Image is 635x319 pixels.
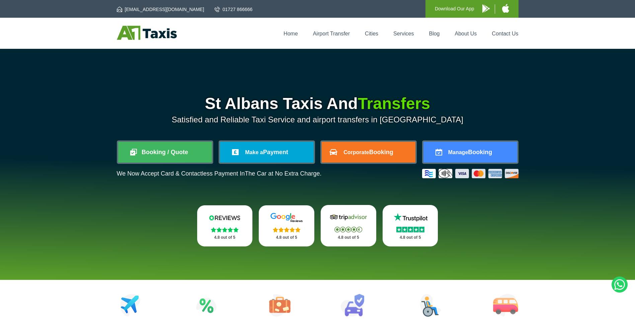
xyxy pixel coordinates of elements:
[117,26,177,40] img: A1 Taxis St Albans LTD
[390,212,430,222] img: Trustpilot
[120,294,141,317] img: Airport Transfers
[493,294,518,317] img: Minibus
[322,142,415,163] a: CorporateBooking
[423,142,517,163] a: ManageBooking
[245,149,263,155] span: Make a
[435,5,474,13] p: Download Our App
[205,213,245,223] img: Reviews.io
[273,227,301,232] img: Stars
[245,170,321,177] span: The Car at No Extra Charge.
[502,4,509,13] img: A1 Taxis iPhone App
[365,31,378,36] a: Cities
[429,31,440,36] a: Blog
[358,95,430,112] span: Transfers
[396,227,424,232] img: Stars
[205,233,245,242] p: 4.8 out of 5
[266,233,307,242] p: 4.8 out of 5
[328,212,369,222] img: Tripadvisor
[220,142,314,163] a: Make aPayment
[284,31,298,36] a: Home
[383,205,438,246] a: Trustpilot Stars 4.8 out of 5
[269,294,291,317] img: Tours
[482,4,490,13] img: A1 Taxis Android App
[117,6,204,13] a: [EMAIL_ADDRESS][DOMAIN_NAME]
[313,31,350,36] a: Airport Transfer
[215,6,253,13] a: 01727 866666
[448,149,468,155] span: Manage
[117,115,519,124] p: Satisfied and Reliable Taxi Service and airport transfers in [GEOGRAPHIC_DATA]
[118,142,212,163] a: Booking / Quote
[334,227,362,232] img: Stars
[393,31,414,36] a: Services
[321,205,376,246] a: Tripadvisor Stars 4.8 out of 5
[117,170,322,177] p: We Now Accept Card & Contactless Payment In
[343,149,369,155] span: Corporate
[492,31,518,36] a: Contact Us
[266,213,307,223] img: Google
[340,294,364,317] img: Car Rental
[328,233,369,242] p: 4.8 out of 5
[390,233,431,242] p: 4.8 out of 5
[196,294,217,317] img: Attractions
[259,205,314,246] a: Google Stars 4.8 out of 5
[422,169,519,178] img: Credit And Debit Cards
[117,96,519,112] h1: St Albans Taxis And
[197,205,253,246] a: Reviews.io Stars 4.8 out of 5
[455,31,477,36] a: About Us
[211,227,239,232] img: Stars
[420,294,441,317] img: Wheelchair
